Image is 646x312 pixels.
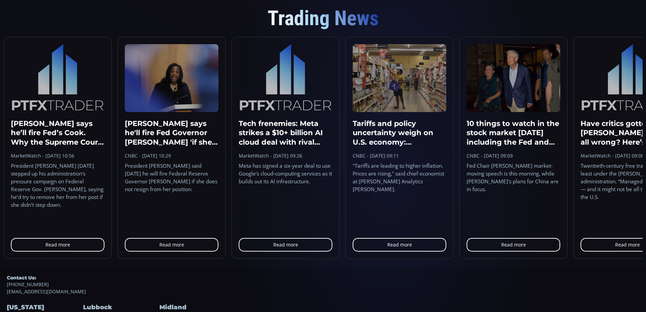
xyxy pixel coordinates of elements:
[268,6,379,30] span: Trading News
[44,16,64,22] div: Bitcoin
[353,119,446,147] h3: Tariffs and policy uncertainty weigh on U.S. economy: economists
[55,273,62,278] div: 1m
[431,269,440,282] div: Toggle Percentage
[451,269,465,282] div: Toggle Auto Scale
[387,269,424,282] button: 15:17:10 (UTC)
[91,4,111,9] div: Compare
[125,238,218,252] a: Read more
[58,4,61,9] div: D
[67,273,72,278] div: 5d
[353,162,446,193] div: "Tariffs are leading to higher inflation. Prices are rising," said chief economist at [PERSON_NAM...
[22,24,37,30] div: Volume
[467,119,560,147] h3: 10 things to watch in the stock market [DATE] including the Fed and [PERSON_NAME]'s China plans
[77,273,82,278] div: 1d
[24,273,30,278] div: 5y
[7,275,639,295] div: [EMAIL_ADDRESS][DOMAIN_NAME]
[239,238,332,252] a: Read more
[125,44,218,112] img: 108189159-1755790953383-gettyimages-1243772174-COOK_FED.jpeg
[239,44,332,112] img: logo.c86ae0b5.svg
[239,152,332,159] div: MarketWatch - [DATE] 09:26
[353,238,446,252] a: Read more
[467,44,560,112] img: 108189587-1755865601776-gettyimages-2230558589-20250821jhsymposiumnbb_0543.jpeg
[11,162,104,209] div: President [PERSON_NAME] [DATE] stepped up his administration’s pressure campaign on Federal Reser...
[454,273,463,278] div: auto
[22,16,33,22] div: BTC
[239,162,332,185] div: Meta has signed a six-year deal to use Google’s cloud-computing services as it builds out its AI ...
[11,44,104,112] img: logo.c86ae0b5.svg
[11,238,104,252] a: Read more
[44,273,51,278] div: 3m
[7,275,639,281] h5: Contact Us:
[239,119,332,147] h3: Tech frenemies: Meta strikes a $10+ billion AI cloud deal with rival Google
[125,162,218,193] div: President [PERSON_NAME] said [DATE] he will fire Federal Reserve Governor [PERSON_NAME] if she do...
[91,269,102,282] div: Go to
[467,238,560,252] a: Read more
[69,16,75,22] div: Market open
[389,273,422,278] span: 15:17:10 (UTC)
[467,162,560,193] div: Fed Chair [PERSON_NAME] market-moving speech is this morning, while [PERSON_NAME]'s plans for Chi...
[34,273,39,278] div: 1y
[467,152,560,159] div: CNBC - [DATE] 09:09
[126,4,147,9] div: Indicators
[443,273,449,278] div: log
[16,253,19,262] div: Hide Drawings Toolbar
[125,152,218,159] div: CNBC - [DATE] 10:29
[33,16,44,22] div: 1D
[353,44,446,112] img: 108174459-1753101155420-gettyimages-2225894290-vcg111580377645.jpeg
[11,119,104,147] h3: [PERSON_NAME] says he’ll fire Fed’s Cook. Why the Supreme Court might block such a move.
[440,269,451,282] div: Toggle Log Scale
[125,119,218,147] h3: [PERSON_NAME] says he'll fire Fed Governor [PERSON_NAME] 'if she doesn't resign'
[7,281,639,288] a: [PHONE_NUMBER]
[11,152,104,159] div: MarketWatch - [DATE] 10:56
[353,152,446,159] div: CNBC - [DATE] 09:11
[6,91,12,97] div: 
